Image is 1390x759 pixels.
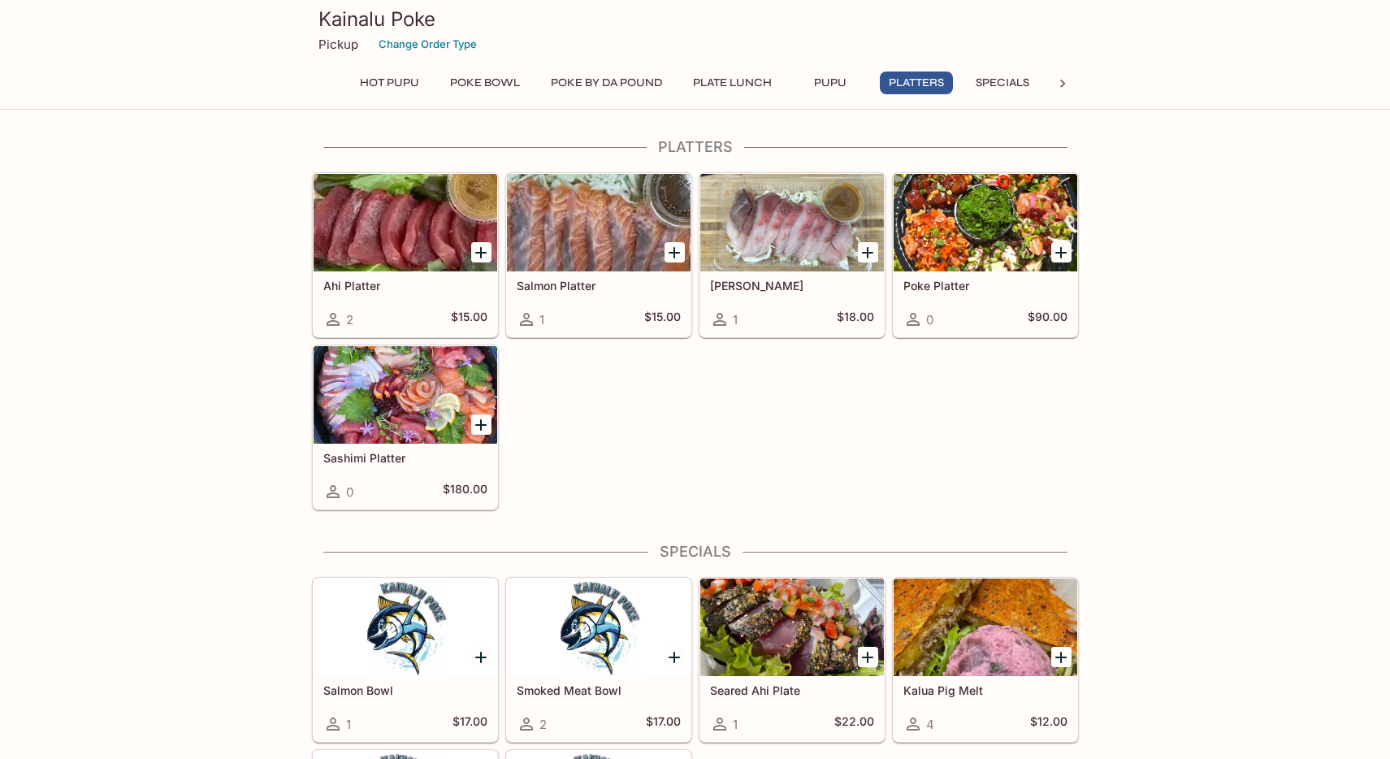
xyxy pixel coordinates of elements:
[700,579,884,676] div: Seared Ahi Plate
[894,174,1077,271] div: Poke Platter
[443,482,487,501] h5: $180.00
[880,72,953,94] button: Platters
[517,683,681,697] h5: Smoked Meat Bowl
[314,579,497,676] div: Salmon Bowl
[1051,242,1072,262] button: Add Poke Platter
[858,647,878,667] button: Add Seared Ahi Plate
[903,683,1067,697] h5: Kalua Pig Melt
[926,312,933,327] span: 0
[451,310,487,329] h5: $15.00
[858,242,878,262] button: Add Hamachi Platter
[837,310,874,329] h5: $18.00
[646,714,681,734] h5: $17.00
[314,174,497,271] div: Ahi Platter
[313,578,498,742] a: Salmon Bowl1$17.00
[644,310,681,329] h5: $15.00
[1030,714,1067,734] h5: $12.00
[1051,647,1072,667] button: Add Kalua Pig Melt
[312,138,1079,156] h4: Platters
[517,279,681,293] h5: Salmon Platter
[834,714,874,734] h5: $22.00
[507,174,691,271] div: Salmon Platter
[346,717,351,732] span: 1
[506,578,691,742] a: Smoked Meat Bowl2$17.00
[966,72,1039,94] button: Specials
[323,279,487,293] h5: Ahi Platter
[700,174,884,271] div: Hamachi Platter
[318,7,1072,32] h3: Kainalu Poke
[346,312,353,327] span: 2
[371,32,484,57] button: Change Order Type
[318,37,358,52] p: Pickup
[665,647,685,667] button: Add Smoked Meat Bowl
[542,72,671,94] button: Poke By Da Pound
[1028,310,1067,329] h5: $90.00
[894,579,1077,676] div: Kalua Pig Melt
[507,579,691,676] div: Smoked Meat Bowl
[323,683,487,697] h5: Salmon Bowl
[313,345,498,510] a: Sashimi Platter0$180.00
[699,578,885,742] a: Seared Ahi Plate1$22.00
[710,683,874,697] h5: Seared Ahi Plate
[314,346,497,444] div: Sashimi Platter
[903,279,1067,293] h5: Poke Platter
[794,72,867,94] button: Pupu
[323,451,487,465] h5: Sashimi Platter
[733,717,738,732] span: 1
[893,173,1078,337] a: Poke Platter0$90.00
[506,173,691,337] a: Salmon Platter1$15.00
[926,717,934,732] span: 4
[453,714,487,734] h5: $17.00
[539,717,547,732] span: 2
[471,647,491,667] button: Add Salmon Bowl
[665,242,685,262] button: Add Salmon Platter
[471,242,491,262] button: Add Ahi Platter
[684,72,781,94] button: Plate Lunch
[539,312,544,327] span: 1
[710,279,874,293] h5: [PERSON_NAME]
[351,72,428,94] button: HOT PUPU
[733,312,738,327] span: 1
[699,173,885,337] a: [PERSON_NAME]1$18.00
[893,578,1078,742] a: Kalua Pig Melt4$12.00
[313,173,498,337] a: Ahi Platter2$15.00
[441,72,529,94] button: Poke Bowl
[471,414,491,435] button: Add Sashimi Platter
[312,543,1079,561] h4: Specials
[346,484,353,500] span: 0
